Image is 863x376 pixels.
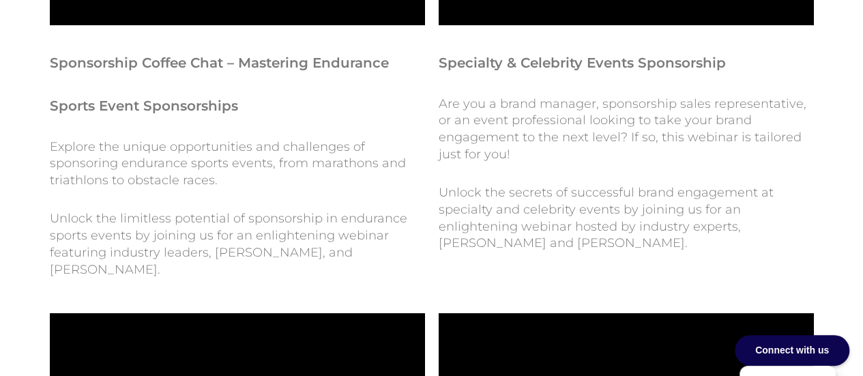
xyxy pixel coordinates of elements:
span: Sponsorship Coffee Chat – Mastering Endurance Sports Event Sponsorships [50,55,389,114]
div: Connect with us [735,335,849,366]
span: Specialty & Celebrity Events Sponsorship [439,55,726,71]
p: Unlock the secrets of successful brand engagement at specialty and celebrity events by joining us... [439,184,814,252]
p: Explore the unique opportunities and challenges of sponsoring endurance sports events, from marat... [50,139,425,189]
p: Unlock the limitless potential of sponsorship in endurance sports events by joining us for an enl... [50,210,425,278]
p: Are you a brand manager, sponsorship sales representative, or an event professional looking to ta... [439,96,814,163]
